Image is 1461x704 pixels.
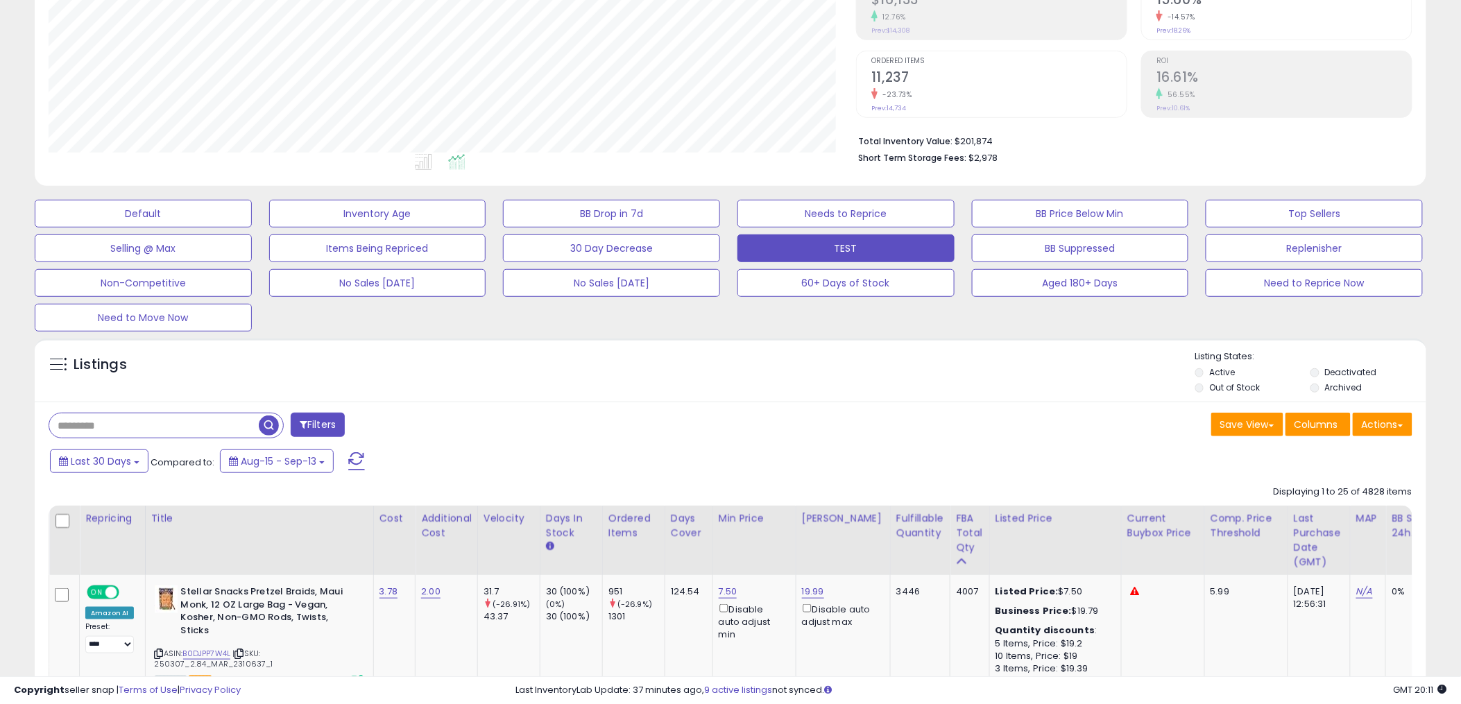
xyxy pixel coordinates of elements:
button: Save View [1211,413,1283,436]
a: N/A [1356,585,1373,599]
small: 12.76% [878,12,906,22]
div: Cost [379,511,410,526]
small: Days In Stock. [546,540,554,553]
div: Comp. Price Threshold [1211,511,1282,540]
b: Total Inventory Value: [858,135,952,147]
span: Columns [1295,418,1338,431]
b: Listed Price: [996,585,1059,598]
button: Items Being Repriced [269,234,486,262]
button: Need to Move Now [35,304,252,332]
button: Replenisher [1206,234,1423,262]
small: Prev: $14,308 [871,26,909,35]
div: 5.99 [1211,585,1277,598]
small: Prev: 18.26% [1156,26,1190,35]
div: Ordered Items [608,511,659,540]
label: Archived [1325,381,1362,393]
button: Non-Competitive [35,269,252,297]
div: 951 [608,585,665,598]
div: 10 Items, Price: $19 [996,650,1111,662]
b: Business Price: [996,604,1072,617]
p: Listing States: [1195,350,1427,363]
div: : [996,624,1111,637]
button: 60+ Days of Stock [737,269,955,297]
a: 19.99 [802,585,824,599]
div: 4007 [956,585,979,598]
div: MAP [1356,511,1380,526]
b: Stellar Snacks Pretzel Braids, Maui Monk, 12 OZ Large Bag - Vegan, Kosher, Non-GMO Rods, Twists, ... [181,585,350,640]
span: ROI [1156,58,1412,65]
a: 9 active listings [704,683,772,696]
button: Filters [291,413,345,437]
button: No Sales [DATE] [269,269,486,297]
div: 0% [1392,585,1437,598]
div: Velocity [484,511,534,526]
button: No Sales [DATE] [503,269,720,297]
small: -14.57% [1163,12,1195,22]
div: Current Buybox Price [1127,511,1199,540]
div: 43.37 [484,610,540,623]
div: 3 Items, Price: $19.39 [996,662,1111,675]
div: $7.50 [996,585,1111,598]
button: TEST [737,234,955,262]
div: Disable auto adjust max [802,601,880,628]
div: Repricing [85,511,139,526]
div: FBA Total Qty [956,511,984,555]
a: 3.78 [379,585,398,599]
span: OFF [117,587,139,599]
span: Aug-15 - Sep-13 [241,454,316,468]
li: $201,874 [858,132,1402,148]
small: Prev: 14,734 [871,104,906,112]
small: Prev: 10.61% [1156,104,1190,112]
button: Last 30 Days [50,449,148,473]
span: Compared to: [151,456,214,469]
button: Top Sellers [1206,200,1423,227]
div: Displaying 1 to 25 of 4828 items [1274,486,1412,499]
h5: Listings [74,355,127,375]
div: Min Price [719,511,790,526]
button: Aug-15 - Sep-13 [220,449,334,473]
div: Additional Cost [421,511,472,540]
b: Short Term Storage Fees: [858,152,966,164]
div: 5 Items, Price: $19.2 [996,637,1111,650]
img: 51CLPNxJ8wL._SL40_.jpg [155,585,178,613]
a: Terms of Use [119,683,178,696]
button: Actions [1353,413,1412,436]
span: 2025-10-14 20:11 GMT [1394,683,1447,696]
small: 56.55% [1163,89,1195,100]
div: BB Share 24h. [1392,511,1442,540]
div: seller snap | | [14,684,241,697]
div: Days In Stock [546,511,597,540]
div: $19.79 [996,605,1111,617]
div: [DATE] 12:56:31 [1294,585,1340,610]
a: 7.50 [719,585,737,599]
span: Ordered Items [871,58,1127,65]
div: Last Purchase Date (GMT) [1294,511,1344,569]
a: 2.00 [421,585,441,599]
div: Title [151,511,368,526]
div: Amazon AI [85,607,134,619]
button: BB Suppressed [972,234,1189,262]
span: $2,978 [968,151,998,164]
button: Need to Reprice Now [1206,269,1423,297]
label: Out of Stock [1210,381,1261,393]
span: ON [88,587,105,599]
div: Days Cover [671,511,707,540]
label: Deactivated [1325,366,1377,378]
label: Active [1210,366,1236,378]
div: Last InventoryLab Update: 37 minutes ago, not synced. [515,684,1447,697]
a: Privacy Policy [180,683,241,696]
button: Default [35,200,252,227]
small: (0%) [546,599,565,610]
button: Columns [1285,413,1351,436]
strong: Copyright [14,683,65,696]
div: 30 (100%) [546,585,602,598]
button: Needs to Reprice [737,200,955,227]
button: 30 Day Decrease [503,234,720,262]
a: B0DJPP7W4L [183,648,231,660]
h2: 16.61% [1156,69,1412,88]
small: -23.73% [878,89,912,100]
div: Preset: [85,622,135,653]
button: Inventory Age [269,200,486,227]
div: 1301 [608,610,665,623]
div: 31.7 [484,585,540,598]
